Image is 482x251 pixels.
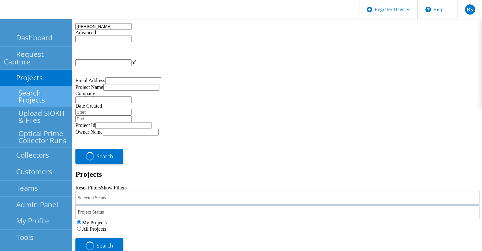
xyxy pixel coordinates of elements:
[75,109,132,116] input: Start
[75,72,479,77] div: |
[425,7,431,12] svg: \n
[75,170,102,178] b: Projects
[6,12,74,18] a: Live Optics Dashboard
[101,185,126,190] a: Show Filters
[132,60,136,65] span: of
[75,103,102,109] label: Date Created
[75,205,479,219] div: Project Status
[75,116,132,122] input: End
[75,191,479,205] div: Selected Scans
[75,23,132,30] input: Search projects by name, owner, ID, company, etc
[82,226,106,232] label: All Projects
[75,129,103,135] label: Owner Name
[75,91,95,96] label: Company
[75,48,479,54] div: |
[75,122,95,128] label: Project Id
[82,220,107,225] label: My Projects
[75,185,101,190] a: Reset Filters
[75,84,103,90] label: Project Name
[75,30,96,35] span: Advanced
[75,149,123,164] button: Search
[466,7,473,12] span: BS
[97,153,113,160] span: Search
[97,242,113,249] span: Search
[75,78,105,83] label: Email Address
